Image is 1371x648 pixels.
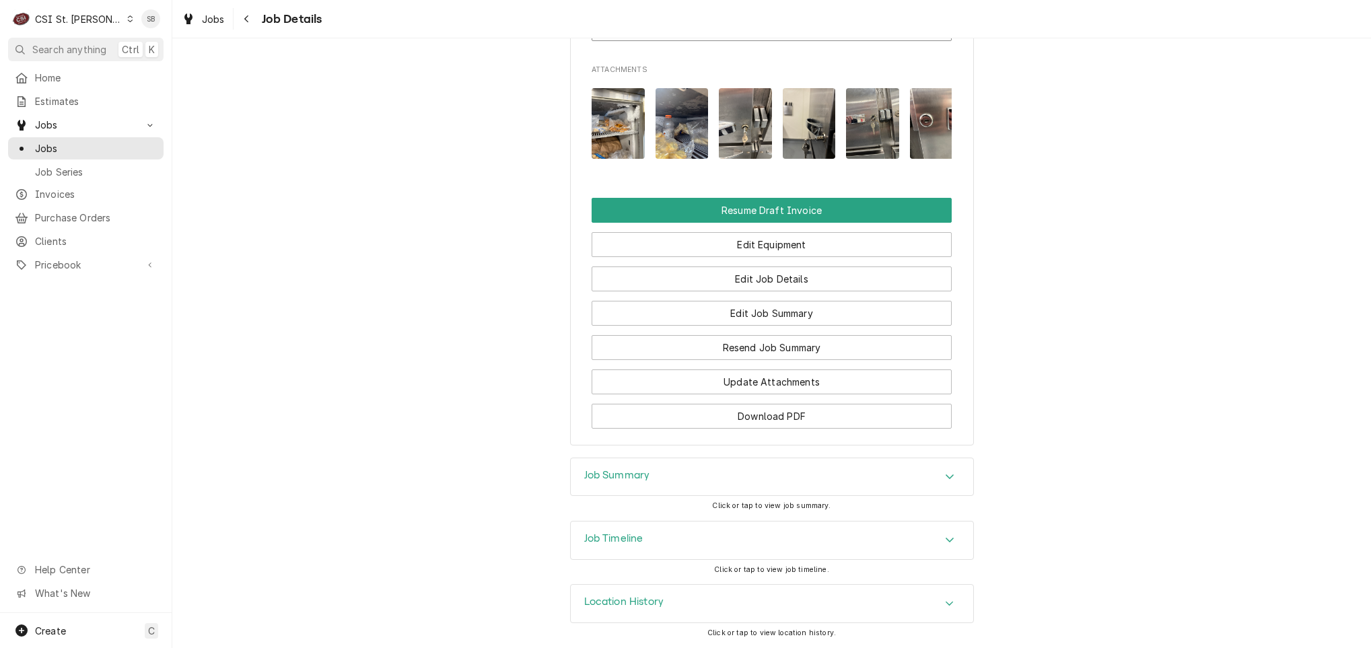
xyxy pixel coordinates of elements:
[8,90,164,112] a: Estimates
[571,585,973,622] button: Accordion Details Expand Trigger
[149,42,155,57] span: K
[35,12,122,26] div: CSI St. [PERSON_NAME]
[719,88,772,159] img: qgQ7jfxTTB6GzPYlaqJY
[570,584,974,623] div: Location History
[592,65,952,170] div: Attachments
[8,161,164,183] a: Job Series
[8,559,164,581] a: Go to Help Center
[592,223,952,257] div: Button Group Row
[35,258,137,272] span: Pricebook
[8,207,164,229] a: Purchase Orders
[8,67,164,89] a: Home
[584,469,650,482] h3: Job Summary
[35,187,157,201] span: Invoices
[584,532,643,545] h3: Job Timeline
[592,326,952,360] div: Button Group Row
[8,254,164,276] a: Go to Pricebook
[12,9,31,28] div: C
[592,77,952,170] span: Attachments
[141,9,160,28] div: SB
[592,65,952,75] span: Attachments
[712,501,831,510] span: Click or tap to view job summary.
[592,198,952,223] div: Button Group Row
[592,404,952,429] button: Download PDF
[122,42,139,57] span: Ctrl
[35,211,157,225] span: Purchase Orders
[707,628,836,637] span: Click or tap to view location history.
[592,88,645,159] img: I1KXqdqRymhLEmOa1Rlj
[35,71,157,85] span: Home
[148,624,155,638] span: C
[236,8,258,30] button: Navigate back
[571,521,973,559] button: Accordion Details Expand Trigger
[910,88,963,159] img: JXuqrrNSRZ2WPOwD3q8J
[783,88,836,159] img: nrSYgb9xQTejV3VP16UI
[570,521,974,560] div: Job Timeline
[8,114,164,136] a: Go to Jobs
[8,582,164,604] a: Go to What's New
[592,232,952,257] button: Edit Equipment
[35,625,66,637] span: Create
[35,118,137,132] span: Jobs
[12,9,31,28] div: CSI St. Louis's Avatar
[202,12,225,26] span: Jobs
[592,369,952,394] button: Update Attachments
[141,9,160,28] div: Shayla Bell's Avatar
[846,88,899,159] img: ps9yQieAQLK0US1vJqUt
[35,94,157,108] span: Estimates
[714,565,829,574] span: Click or tap to view job timeline.
[592,257,952,291] div: Button Group Row
[35,141,157,155] span: Jobs
[656,88,709,159] img: 3D8h7CpETeGIVVVYNKrG
[8,137,164,159] a: Jobs
[8,38,164,61] button: Search anythingCtrlK
[176,8,230,30] a: Jobs
[571,458,973,496] div: Accordion Header
[592,198,952,429] div: Button Group
[592,198,952,223] button: Resume Draft Invoice
[570,458,974,497] div: Job Summary
[592,360,952,394] div: Button Group Row
[35,586,155,600] span: What's New
[8,230,164,252] a: Clients
[35,165,157,179] span: Job Series
[592,266,952,291] button: Edit Job Details
[592,291,952,326] div: Button Group Row
[592,301,952,326] button: Edit Job Summary
[571,458,973,496] button: Accordion Details Expand Trigger
[32,42,106,57] span: Search anything
[35,563,155,577] span: Help Center
[584,596,664,608] h3: Location History
[35,234,157,248] span: Clients
[592,394,952,429] div: Button Group Row
[258,10,322,28] span: Job Details
[592,335,952,360] button: Resend Job Summary
[8,183,164,205] a: Invoices
[571,521,973,559] div: Accordion Header
[571,585,973,622] div: Accordion Header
